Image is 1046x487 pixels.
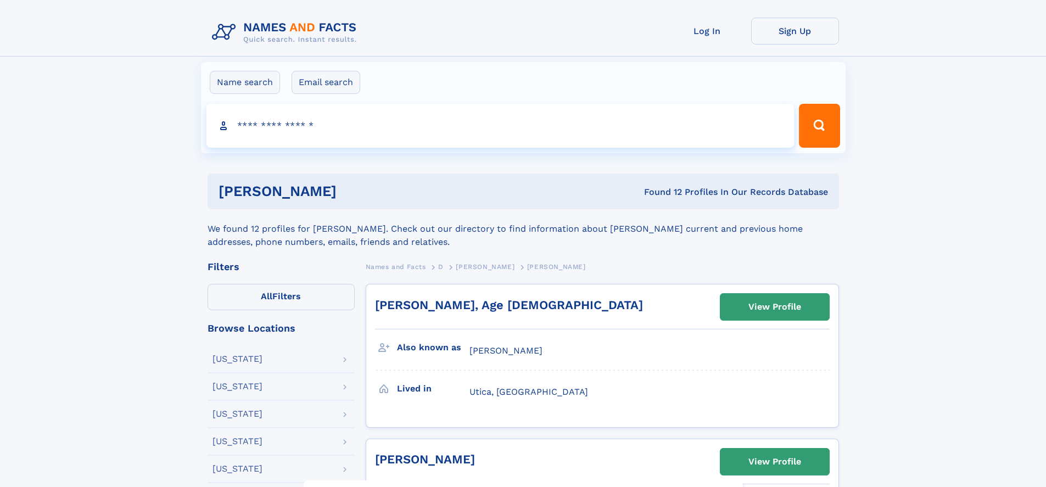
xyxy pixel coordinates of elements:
[397,379,469,398] h3: Lived in
[212,382,262,391] div: [US_STATE]
[799,104,840,148] button: Search Button
[208,209,839,249] div: We found 12 profiles for [PERSON_NAME]. Check out our directory to find information about [PERSON...
[751,18,839,44] a: Sign Up
[397,338,469,357] h3: Also known as
[210,71,280,94] label: Name search
[720,294,829,320] a: View Profile
[748,294,801,320] div: View Profile
[212,410,262,418] div: [US_STATE]
[208,323,355,333] div: Browse Locations
[212,355,262,363] div: [US_STATE]
[292,71,360,94] label: Email search
[438,260,444,273] a: D
[212,464,262,473] div: [US_STATE]
[490,186,828,198] div: Found 12 Profiles In Our Records Database
[375,298,643,312] a: [PERSON_NAME], Age [DEMOGRAPHIC_DATA]
[748,449,801,474] div: View Profile
[212,437,262,446] div: [US_STATE]
[527,263,586,271] span: [PERSON_NAME]
[219,184,490,198] h1: [PERSON_NAME]
[208,18,366,47] img: Logo Names and Facts
[720,449,829,475] a: View Profile
[438,263,444,271] span: D
[469,387,588,397] span: Utica, [GEOGRAPHIC_DATA]
[366,260,426,273] a: Names and Facts
[469,345,542,356] span: [PERSON_NAME]
[206,104,795,148] input: search input
[663,18,751,44] a: Log In
[208,284,355,310] label: Filters
[261,291,272,301] span: All
[456,260,514,273] a: [PERSON_NAME]
[456,263,514,271] span: [PERSON_NAME]
[375,452,475,466] a: [PERSON_NAME]
[208,262,355,272] div: Filters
